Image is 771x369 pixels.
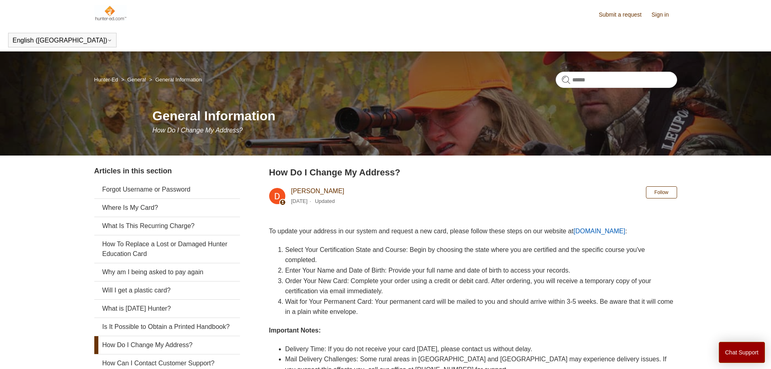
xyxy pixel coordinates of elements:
a: What Is This Recurring Charge? [94,217,240,235]
h2: How Do I Change My Address? [269,166,677,179]
a: Why am I being asked to pay again [94,263,240,281]
a: [DOMAIN_NAME] [573,228,625,235]
button: Follow Article [646,186,677,198]
a: What is [DATE] Hunter? [94,300,240,318]
strong: Important Notes: [269,327,321,334]
li: Updated [315,198,335,204]
a: General [127,77,146,83]
button: Chat Support [719,342,765,363]
a: Will I get a plastic card? [94,282,240,299]
a: Hunter-Ed [94,77,118,83]
span: How Do I Change My Address? [153,127,243,134]
a: How Do I Change My Address? [94,336,240,354]
a: Sign in [652,11,677,19]
li: Select Your Certification State and Course: Begin by choosing the state where you are certified a... [285,245,677,265]
li: Enter Your Name and Date of Birth: Provide your full name and date of birth to access your records. [285,265,677,276]
a: [PERSON_NAME] [291,188,344,194]
a: Forgot Username or Password [94,181,240,198]
li: Delivery Time: If you do not receive your card [DATE], please contact us without delay. [285,344,677,354]
li: General [119,77,147,83]
li: Order Your New Card: Complete your order using a credit or debit card. After ordering, you will r... [285,276,677,296]
a: How To Replace a Lost or Damaged Hunter Education Card [94,235,240,263]
li: Hunter-Ed [94,77,120,83]
input: Search [556,72,677,88]
a: General Information [155,77,202,83]
a: Is It Possible to Obtain a Printed Handbook? [94,318,240,336]
img: Hunter-Ed Help Center home page [94,5,127,21]
button: English ([GEOGRAPHIC_DATA]) [13,37,112,44]
p: To update your address in our system and request a new card, please follow these steps on our web... [269,226,677,237]
a: Submit a request [599,11,650,19]
a: Where Is My Card? [94,199,240,217]
li: General Information [147,77,202,83]
li: Wait for Your Permanent Card: Your permanent card will be mailed to you and should arrive within ... [285,296,677,317]
span: Articles in this section [94,167,172,175]
h1: General Information [153,106,677,126]
time: 03/04/2024, 07:52 [291,198,308,204]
